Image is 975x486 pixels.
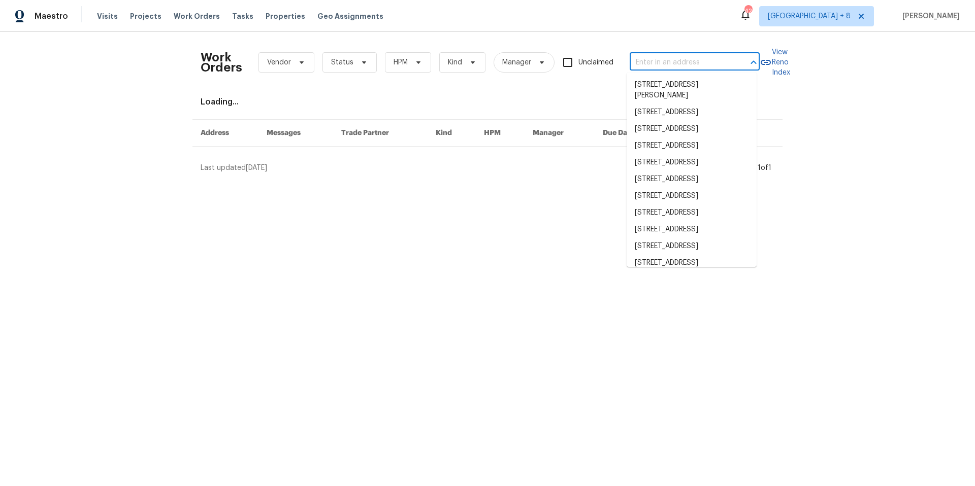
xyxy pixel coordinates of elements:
li: [STREET_ADDRESS] [627,221,757,238]
span: Manager [502,57,531,67]
th: Messages [258,120,333,147]
th: Manager [525,120,595,147]
input: Enter in an address [630,55,731,71]
h2: Work Orders [201,52,242,73]
li: [STREET_ADDRESS] [627,154,757,171]
span: Unclaimed [578,57,613,68]
span: Projects [130,11,161,21]
span: HPM [394,57,408,67]
th: Trade Partner [333,120,428,147]
li: [STREET_ADDRESS] [627,238,757,255]
th: HPM [476,120,525,147]
li: [STREET_ADDRESS] [627,188,757,204]
span: Tasks [232,13,253,20]
span: Vendor [267,57,291,67]
li: [STREET_ADDRESS] [627,204,757,221]
span: [GEOGRAPHIC_DATA] + 8 [768,11,851,21]
li: [STREET_ADDRESS] [627,121,757,137]
span: Kind [448,57,462,67]
span: Maestro [35,11,68,21]
span: Properties [266,11,305,21]
span: [DATE] [246,164,267,171]
li: [STREET_ADDRESS] [627,171,757,188]
span: Geo Assignments [317,11,383,21]
button: Close [746,55,761,70]
th: Due Date [595,120,665,147]
th: Kind [428,120,476,147]
li: [STREET_ADDRESS][PERSON_NAME] [627,77,757,104]
div: 1 of 1 [758,163,771,173]
a: View Reno Index [760,47,790,78]
li: [STREET_ADDRESS] [627,255,757,271]
li: [STREET_ADDRESS] [627,104,757,121]
span: Status [331,57,353,67]
div: 42 [744,6,752,16]
div: Last updated [201,163,755,173]
span: Visits [97,11,118,21]
span: Work Orders [174,11,220,21]
li: [STREET_ADDRESS] [627,137,757,154]
div: Loading... [201,97,774,107]
span: [PERSON_NAME] [898,11,960,21]
th: Address [192,120,258,147]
